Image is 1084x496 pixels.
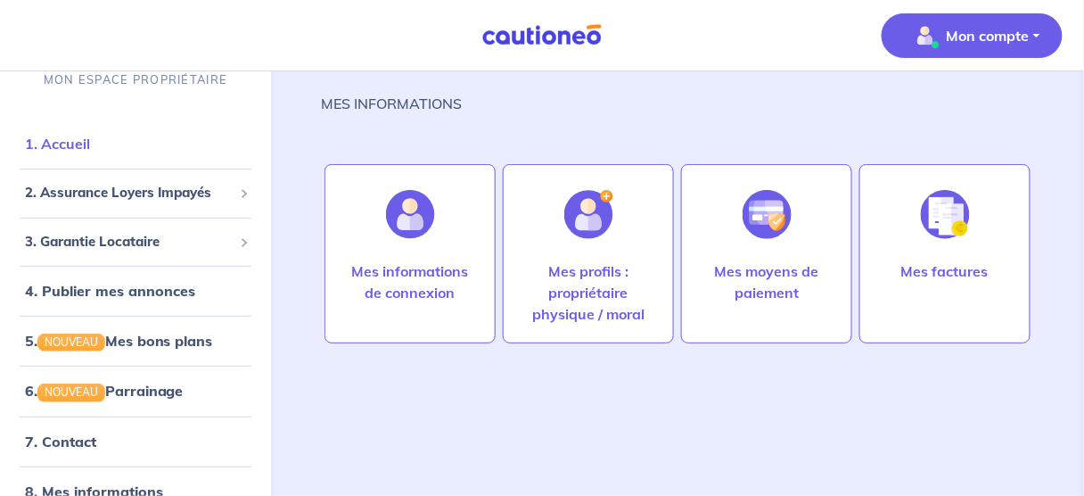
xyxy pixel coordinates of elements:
p: MON ESPACE PROPRIÉTAIRE [44,71,227,88]
img: illu_account.svg [386,190,435,239]
span: 2. Assurance Loyers Impayés [25,183,233,203]
div: 1. Accueil [7,126,264,161]
img: illu_account_add.svg [564,190,613,239]
img: illu_account_valid_menu.svg [911,21,940,50]
p: Mes profils : propriétaire physique / moral [521,260,655,325]
div: 3. Garantie Locataire [7,225,264,260]
p: Mes moyens de paiement [700,260,834,303]
div: 2. Assurance Loyers Impayés [7,176,264,211]
div: 6.NOUVEAUParrainage [7,373,264,409]
p: MES INFORMATIONS [321,93,462,114]
a: 4. Publier mes annonces [25,282,195,300]
a: 7. Contact [25,433,96,451]
div: 7. Contact [7,424,264,459]
a: 1. Accueil [25,135,90,153]
div: 4. Publier mes annonces [7,273,264,309]
p: Mon compte [947,25,1030,46]
img: illu_invoice.svg [921,190,970,239]
span: 3. Garantie Locataire [25,232,233,252]
a: 5.NOUVEAUMes bons plans [25,332,213,350]
button: illu_account_valid_menu.svgMon compte [882,13,1063,58]
a: 6.NOUVEAUParrainage [25,382,184,400]
p: Mes factures [901,260,989,282]
p: Mes informations de connexion [343,260,477,303]
img: Cautioneo [475,24,609,46]
div: 5.NOUVEAUMes bons plans [7,323,264,359]
img: illu_credit_card_no_anim.svg [743,190,792,239]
